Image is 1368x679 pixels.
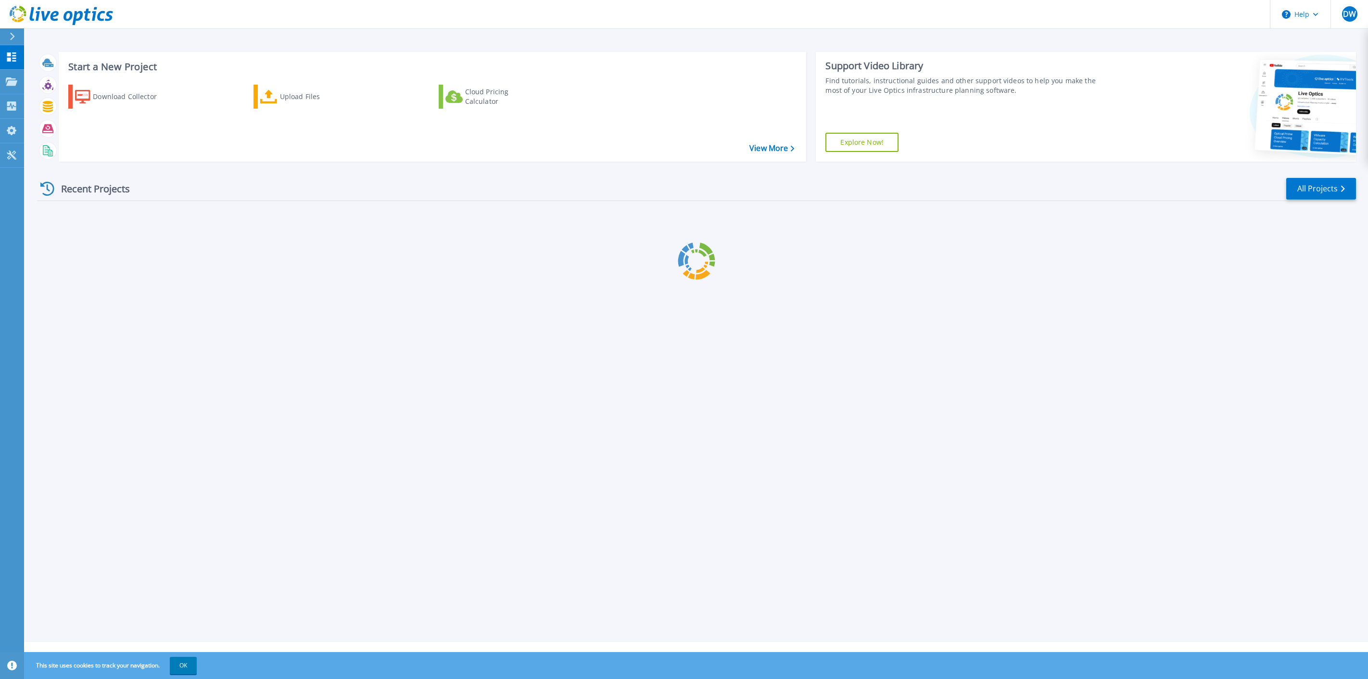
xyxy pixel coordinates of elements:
a: Explore Now! [825,133,899,152]
h3: Start a New Project [68,62,794,72]
a: View More [749,144,794,153]
div: Recent Projects [37,177,143,201]
a: Download Collector [68,85,176,109]
button: OK [170,657,197,674]
div: Find tutorials, instructional guides and other support videos to help you make the most of your L... [825,76,1106,95]
div: Cloud Pricing Calculator [465,87,542,106]
a: Cloud Pricing Calculator [439,85,546,109]
div: Support Video Library [825,60,1106,72]
div: Upload Files [280,87,357,106]
span: This site uses cookies to track your navigation. [26,657,197,674]
div: Download Collector [93,87,170,106]
a: Upload Files [253,85,361,109]
span: DW [1343,10,1356,18]
a: All Projects [1286,178,1356,200]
